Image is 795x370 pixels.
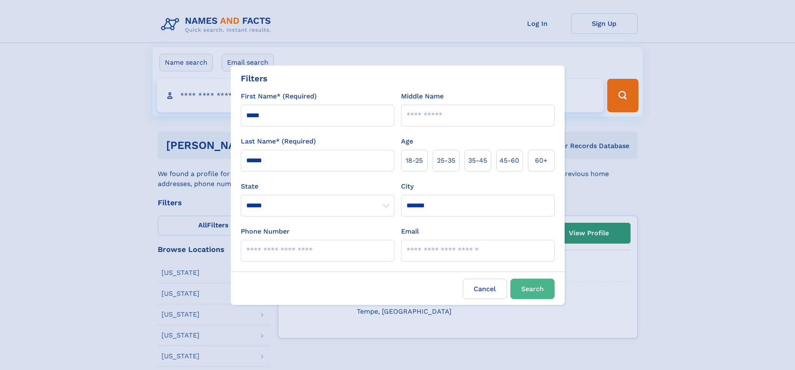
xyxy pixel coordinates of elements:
label: Middle Name [401,91,444,101]
span: 35‑45 [468,156,487,166]
label: State [241,181,394,191]
label: Last Name* (Required) [241,136,316,146]
label: City [401,181,414,191]
div: Filters [241,72,268,85]
label: Cancel [463,279,507,299]
label: Email [401,227,419,237]
span: 25‑35 [437,156,455,166]
button: Search [510,279,555,299]
label: First Name* (Required) [241,91,317,101]
span: 18‑25 [406,156,423,166]
label: Phone Number [241,227,290,237]
span: 60+ [535,156,548,166]
span: 45‑60 [500,156,519,166]
label: Age [401,136,413,146]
